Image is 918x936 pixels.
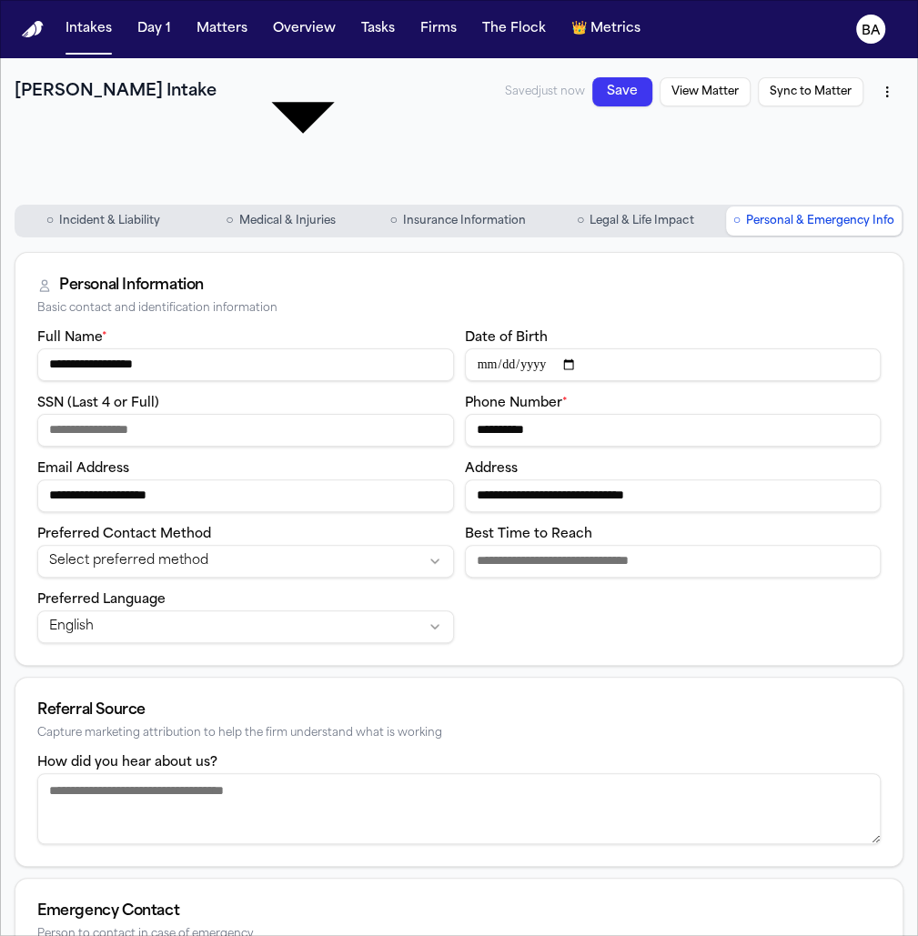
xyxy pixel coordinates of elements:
div: Emergency Contact [37,901,881,922]
input: SSN [37,414,454,447]
span: ○ [226,212,233,230]
button: Go to Insurance Information [371,206,545,236]
button: Go to Incident & Liability [16,206,190,236]
input: Phone number [465,414,882,447]
span: ○ [389,212,397,230]
button: Go to Personal & Emergency Info [726,206,902,236]
button: Go to Medical & Injuries [194,206,368,236]
button: Tasks [354,13,402,45]
label: Preferred Contact Method [37,528,211,541]
button: Save [592,77,652,106]
button: Day 1 [130,13,178,45]
span: Personal & Emergency Info [746,214,894,228]
div: Capture marketing attribution to help the firm understand what is working [37,727,881,740]
button: The Flock [475,13,553,45]
div: Personal Information [59,275,204,297]
span: Incident & Liability [59,214,160,228]
label: Preferred Language [37,593,166,607]
input: Date of birth [465,348,882,381]
label: Email Address [37,462,129,476]
div: Basic contact and identification information [37,302,881,316]
span: Saved just now [505,85,585,99]
button: Intakes [58,13,119,45]
label: How did you hear about us? [37,756,217,770]
button: View Matter [660,77,751,106]
span: Insurance Information [403,214,526,228]
img: Finch Logo [22,21,44,38]
button: Go to Legal & Life Impact [549,206,722,236]
label: Date of Birth [465,331,548,345]
label: Phone Number [465,397,568,410]
span: ○ [46,212,54,230]
span: Legal & Life Impact [590,214,693,228]
h1: [PERSON_NAME] Intake [15,79,217,105]
button: crownMetrics [564,13,648,45]
input: Full name [37,348,454,381]
button: Sync to Matter [758,77,863,106]
a: Home [22,21,44,38]
span: Medical & Injuries [239,214,336,228]
span: ○ [733,212,741,230]
input: Address [465,479,882,512]
span: ○ [577,212,584,230]
label: Best Time to Reach [465,528,592,541]
label: Address [465,462,518,476]
button: More actions [871,75,903,108]
label: Full Name [37,331,107,345]
input: Email address [37,479,454,512]
input: Best time to reach [465,545,882,578]
button: Firms [413,13,464,45]
label: SSN (Last 4 or Full) [37,397,159,410]
div: Referral Source [37,699,881,721]
button: Matters [189,13,255,45]
button: Overview [266,13,343,45]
